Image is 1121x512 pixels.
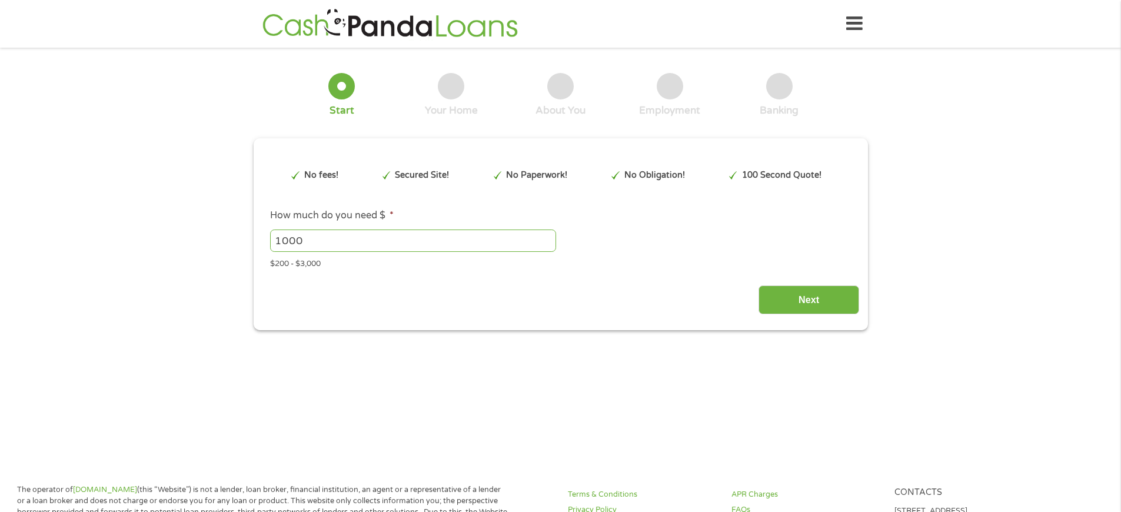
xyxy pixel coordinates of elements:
input: Next [759,285,859,314]
a: APR Charges [731,489,881,500]
a: Terms & Conditions [568,489,717,500]
div: About You [535,104,586,117]
p: No Obligation! [624,169,685,182]
h4: Contacts [894,487,1044,498]
div: Employment [639,104,700,117]
a: [DOMAIN_NAME] [73,485,137,494]
img: GetLoanNow Logo [259,7,521,41]
div: $200 - $3,000 [270,254,850,270]
p: 100 Second Quote! [742,169,821,182]
p: No fees! [304,169,338,182]
div: Start [330,104,354,117]
div: Banking [760,104,799,117]
p: No Paperwork! [506,169,567,182]
p: Secured Site! [395,169,449,182]
div: Your Home [425,104,478,117]
label: How much do you need $ [270,210,394,222]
